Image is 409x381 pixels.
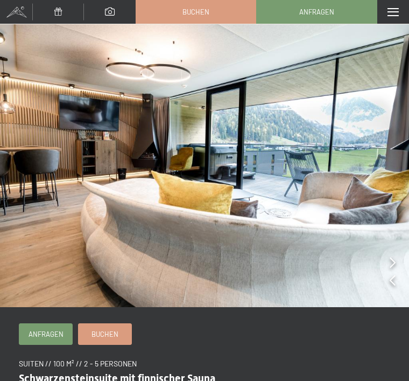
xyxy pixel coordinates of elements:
[91,329,118,339] span: Buchen
[257,1,376,23] a: Anfragen
[136,1,256,23] a: Buchen
[79,324,131,344] a: Buchen
[299,7,334,17] span: Anfragen
[19,359,137,368] span: Suiten // 100 m² // 2 - 5 Personen
[19,324,72,344] a: Anfragen
[29,329,64,339] span: Anfragen
[182,7,209,17] span: Buchen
